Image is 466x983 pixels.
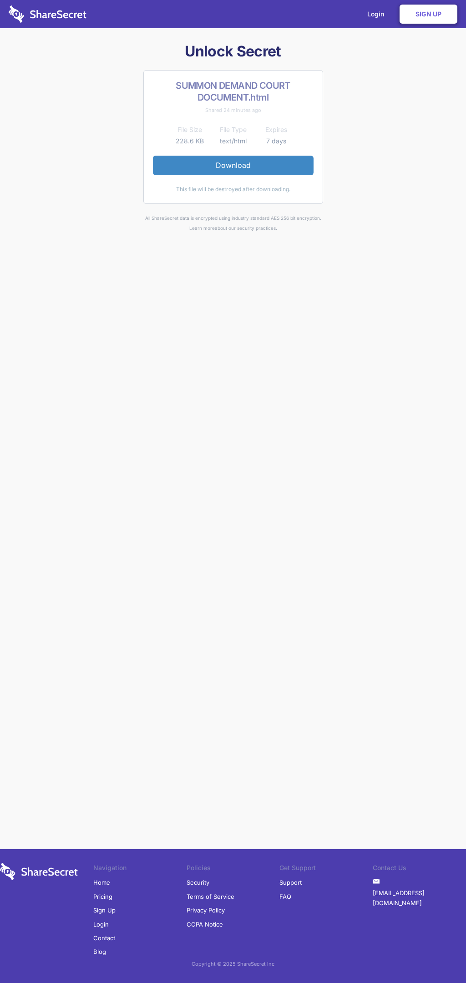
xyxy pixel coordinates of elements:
[279,890,291,903] a: FAQ
[187,903,225,917] a: Privacy Policy
[93,931,115,945] a: Contact
[93,945,106,958] a: Blog
[212,124,255,135] th: File Type
[255,136,298,147] td: 7 days
[279,863,373,876] li: Get Support
[400,5,457,24] a: Sign Up
[373,863,466,876] li: Contact Us
[279,876,302,889] a: Support
[93,863,187,876] li: Navigation
[187,863,280,876] li: Policies
[255,124,298,135] th: Expires
[153,156,314,175] a: Download
[93,917,109,931] a: Login
[93,903,116,917] a: Sign Up
[93,890,112,903] a: Pricing
[373,886,466,910] a: [EMAIL_ADDRESS][DOMAIN_NAME]
[187,876,209,889] a: Security
[189,225,215,231] a: Learn more
[9,5,86,23] img: logo-wordmark-white-trans-d4663122ce5f474addd5e946df7df03e33cb6a1c49d2221995e7729f52c070b2.svg
[168,136,212,147] td: 228.6 KB
[153,184,314,194] div: This file will be destroyed after downloading.
[187,917,223,931] a: CCPA Notice
[212,136,255,147] td: text/html
[168,124,212,135] th: File Size
[153,80,314,103] h2: SUMMON DEMAND COURT DOCUMENT.html
[153,105,314,115] div: Shared 24 minutes ago
[93,876,110,889] a: Home
[187,890,234,903] a: Terms of Service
